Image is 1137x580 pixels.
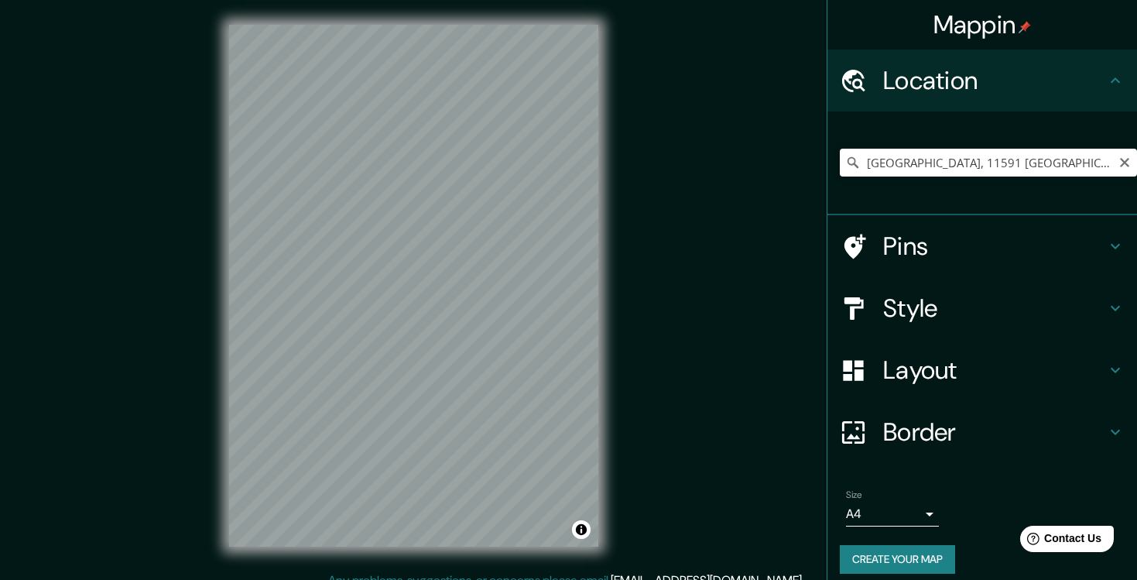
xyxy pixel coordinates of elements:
[883,417,1106,448] h4: Border
[883,293,1106,324] h4: Style
[846,502,939,527] div: A4
[840,545,955,574] button: Create your map
[999,520,1120,563] iframe: Help widget launcher
[1118,154,1131,169] button: Clear
[883,355,1106,386] h4: Layout
[840,149,1137,177] input: Pick your city or area
[883,65,1106,96] h4: Location
[229,25,598,547] canvas: Map
[827,277,1137,339] div: Style
[572,520,591,539] button: Toggle attribution
[827,50,1137,112] div: Location
[883,231,1106,262] h4: Pins
[827,339,1137,401] div: Layout
[933,9,1032,40] h4: Mappin
[827,401,1137,463] div: Border
[1019,21,1031,33] img: pin-icon.png
[846,489,862,502] label: Size
[827,215,1137,277] div: Pins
